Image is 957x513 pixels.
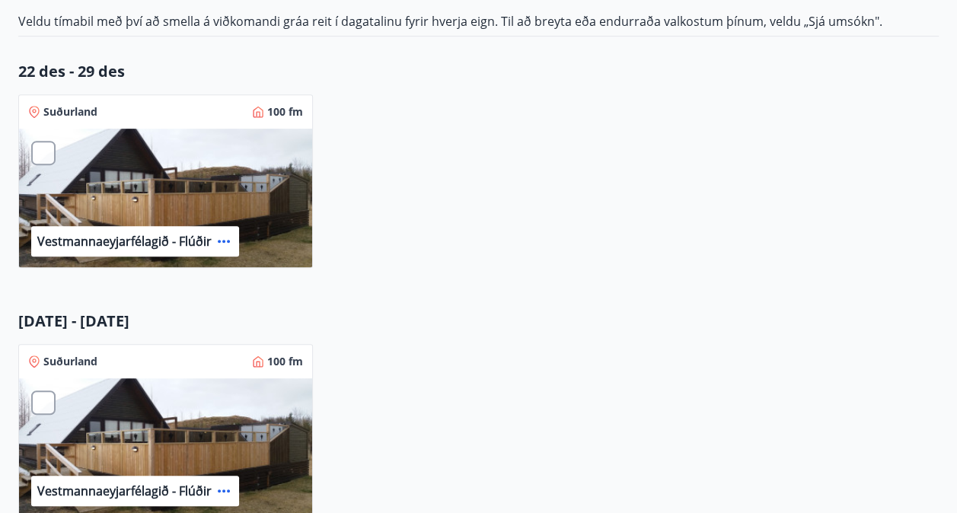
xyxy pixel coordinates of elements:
[43,354,97,369] p: Suðurland
[267,104,303,119] p: 100 fm
[18,311,939,332] p: [DATE] - [DATE]
[267,354,303,369] p: 100 fm
[18,13,939,30] p: Veldu tímabil með því að smella á viðkomandi gráa reit í dagatalinu fyrir hverja eign. Til að bre...
[18,61,939,82] p: 22 des - 29 des
[37,483,212,499] p: Vestmannaeyjarfélagið - Flúðir
[37,233,212,250] p: Vestmannaeyjarfélagið - Flúðir
[43,104,97,119] p: Suðurland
